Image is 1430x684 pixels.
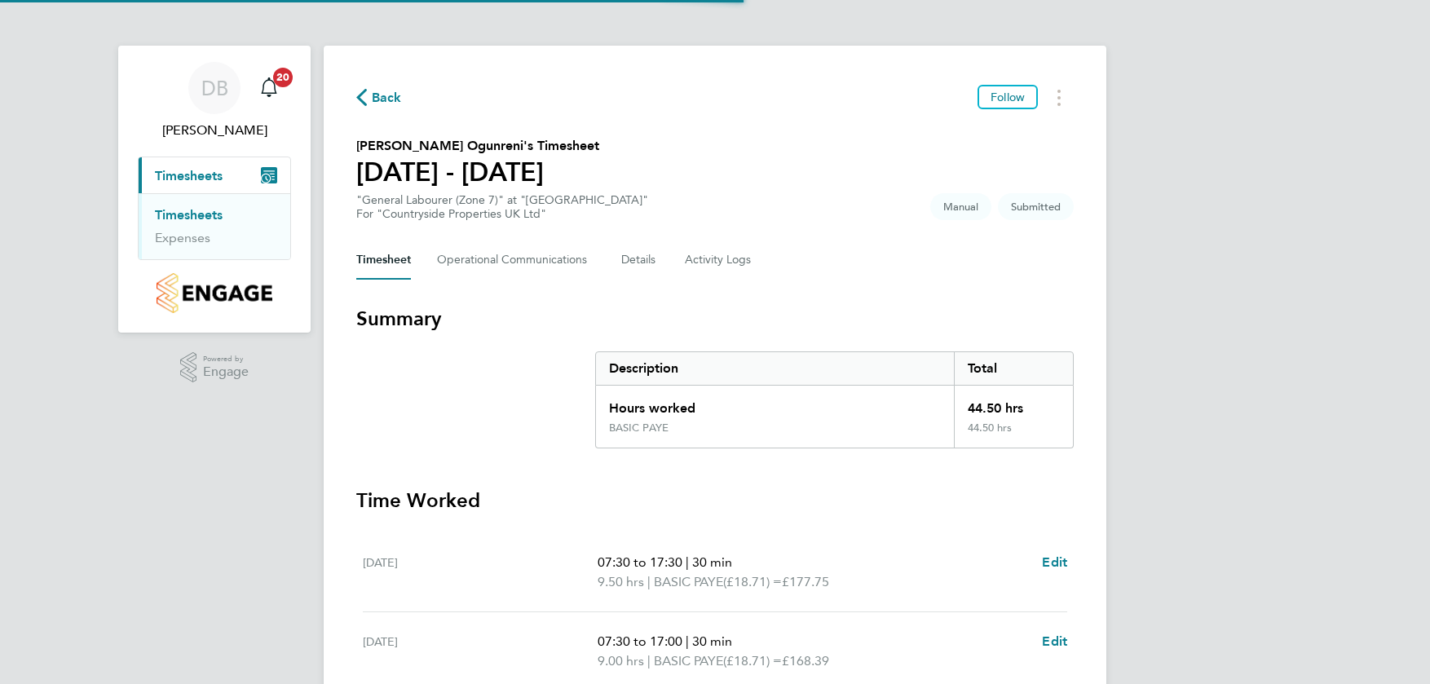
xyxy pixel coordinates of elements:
div: [DATE] [363,553,598,592]
span: 9.50 hrs [598,574,644,589]
span: David Brown [138,121,291,140]
a: Go to home page [138,273,291,313]
span: 30 min [692,633,732,649]
div: 44.50 hrs [954,386,1073,421]
div: For "Countryside Properties UK Ltd" [356,207,648,221]
div: Summary [595,351,1074,448]
span: BASIC PAYE [654,651,723,671]
a: 20 [253,62,285,114]
a: Timesheets [155,207,223,223]
button: Timesheets [139,157,290,193]
span: 20 [273,68,293,87]
button: Back [356,87,402,108]
div: Timesheets [139,193,290,259]
button: Timesheets Menu [1044,85,1074,110]
span: | [686,633,689,649]
button: Details [621,241,659,280]
span: £177.75 [782,574,829,589]
div: [DATE] [363,632,598,671]
button: Timesheet [356,241,411,280]
h1: [DATE] - [DATE] [356,156,599,188]
span: £168.39 [782,653,829,669]
span: Powered by [203,352,249,366]
a: Edit [1042,553,1067,572]
div: BASIC PAYE [609,421,669,435]
span: 07:30 to 17:30 [598,554,682,570]
a: DB[PERSON_NAME] [138,62,291,140]
div: Hours worked [596,386,954,421]
span: BASIC PAYE [654,572,723,592]
span: Edit [1042,554,1067,570]
h3: Time Worked [356,488,1074,514]
div: Description [596,352,954,385]
span: (£18.71) = [723,574,782,589]
img: countryside-properties-logo-retina.png [157,273,271,313]
span: 9.00 hrs [598,653,644,669]
a: Expenses [155,230,210,245]
a: Edit [1042,632,1067,651]
span: Edit [1042,633,1067,649]
span: Engage [203,365,249,379]
div: Total [954,352,1073,385]
span: | [647,574,651,589]
span: Follow [991,90,1025,104]
h3: Summary [356,306,1074,332]
span: This timesheet was manually created. [930,193,991,220]
a: Powered byEngage [180,352,249,383]
span: This timesheet is Submitted. [998,193,1074,220]
nav: Main navigation [118,46,311,333]
span: (£18.71) = [723,653,782,669]
span: DB [201,77,228,99]
button: Operational Communications [437,241,595,280]
span: | [647,653,651,669]
button: Activity Logs [685,241,753,280]
button: Follow [978,85,1038,109]
span: Timesheets [155,168,223,183]
div: 44.50 hrs [954,421,1073,448]
h2: [PERSON_NAME] Ogunreni's Timesheet [356,136,599,156]
span: Back [372,88,402,108]
span: 30 min [692,554,732,570]
span: | [686,554,689,570]
span: 07:30 to 17:00 [598,633,682,649]
div: "General Labourer (Zone 7)" at "[GEOGRAPHIC_DATA]" [356,193,648,221]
